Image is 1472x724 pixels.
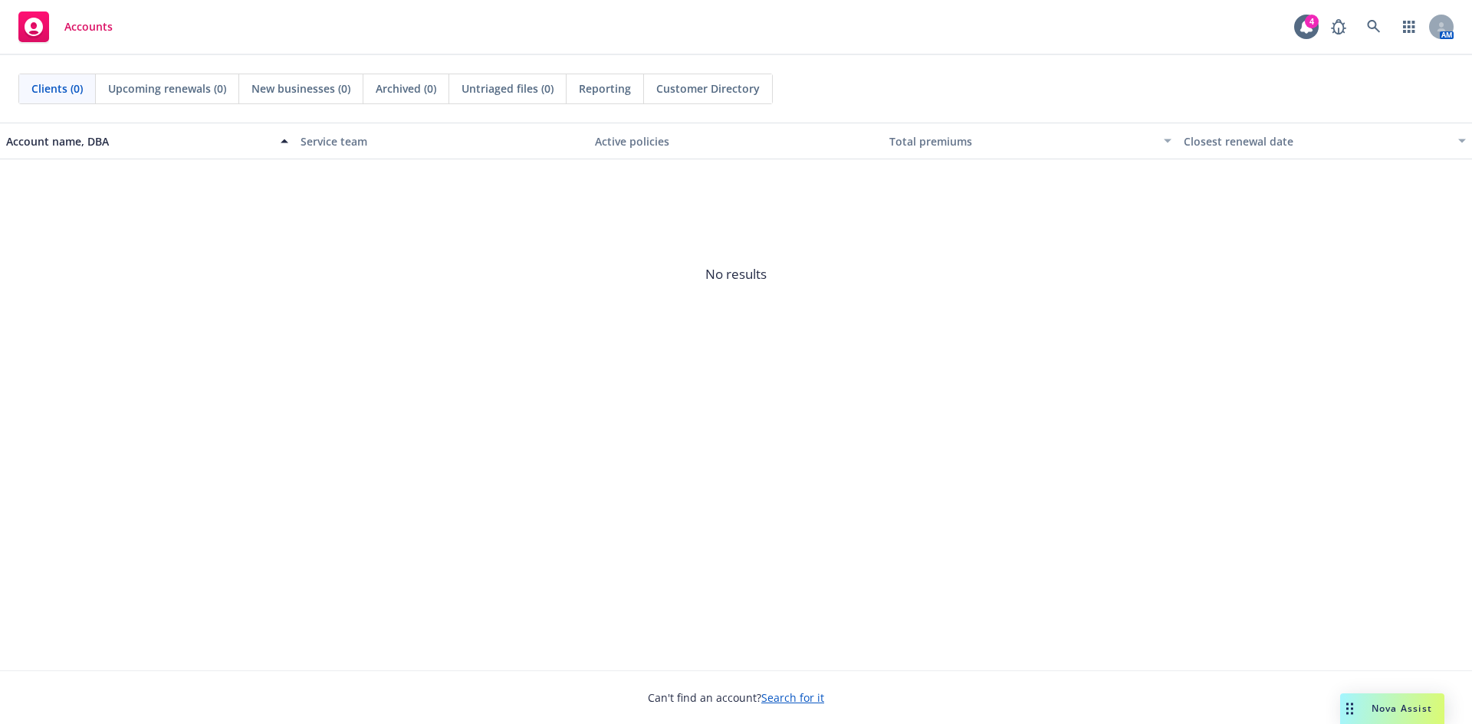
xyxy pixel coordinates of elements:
[12,5,119,48] a: Accounts
[294,123,589,159] button: Service team
[1372,702,1432,715] span: Nova Assist
[1340,693,1359,724] div: Drag to move
[595,133,877,149] div: Active policies
[251,80,350,97] span: New businesses (0)
[761,690,824,705] a: Search for it
[883,123,1178,159] button: Total premiums
[301,133,583,149] div: Service team
[656,80,760,97] span: Customer Directory
[648,690,824,706] span: Can't find an account?
[108,80,226,97] span: Upcoming renewals (0)
[31,80,83,97] span: Clients (0)
[1323,11,1354,42] a: Report a Bug
[1305,15,1319,28] div: 4
[1340,693,1444,724] button: Nova Assist
[462,80,554,97] span: Untriaged files (0)
[889,133,1155,149] div: Total premiums
[1178,123,1472,159] button: Closest renewal date
[376,80,436,97] span: Archived (0)
[1184,133,1449,149] div: Closest renewal date
[1359,11,1389,42] a: Search
[589,123,883,159] button: Active policies
[64,21,113,33] span: Accounts
[1394,11,1424,42] a: Switch app
[579,80,631,97] span: Reporting
[6,133,271,149] div: Account name, DBA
